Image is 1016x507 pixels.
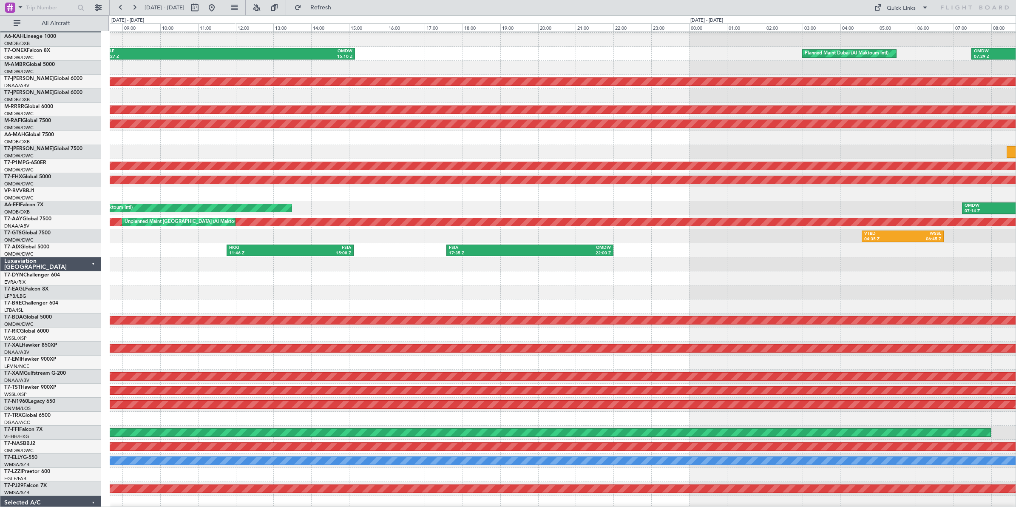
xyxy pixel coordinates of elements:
[4,377,29,384] a: DNAA/ABV
[387,23,425,31] div: 16:00
[4,231,51,236] a: T7-GTSGlobal 7500
[22,20,90,26] span: All Aircraft
[4,104,24,109] span: M-RRRR
[4,329,20,334] span: T7-RIC
[903,231,942,237] div: WSSL
[4,385,56,390] a: T7-TSTHawker 900XP
[273,23,311,31] div: 13:00
[4,118,51,123] a: M-RAFIGlobal 7500
[4,363,29,370] a: LFMN/NCE
[9,17,92,30] button: All Aircraft
[4,153,34,159] a: OMDW/DWC
[4,111,34,117] a: OMDW/DWC
[4,216,23,222] span: T7-AAY
[4,419,30,426] a: DGAA/ACC
[4,132,25,137] span: A6-MAH
[887,4,916,13] div: Quick Links
[4,335,27,342] a: WSSL/XSP
[4,90,82,95] a: T7-[PERSON_NAME]Global 6000
[4,97,30,103] a: OMDB/DXB
[4,245,49,250] a: T7-AIXGlobal 5000
[4,273,23,278] span: T7-DYN
[613,23,651,31] div: 22:00
[4,447,34,454] a: OMDW/DWC
[4,76,82,81] a: T7-[PERSON_NAME]Global 6000
[4,62,55,67] a: M-AMBRGlobal 5000
[4,469,22,474] span: T7-LZZI
[4,287,25,292] span: T7-EAGL
[4,301,58,306] a: T7-BREChallenger 604
[4,357,21,362] span: T7-EMI
[4,90,54,95] span: T7-[PERSON_NAME]
[228,48,353,54] div: OMDW
[236,23,274,31] div: 12:00
[4,427,19,432] span: T7-FFI
[4,216,51,222] a: T7-AAYGlobal 7500
[878,23,916,31] div: 05:00
[4,405,31,412] a: DNMM/LOS
[449,251,530,256] div: 17:35 Z
[4,160,26,165] span: T7-P1MP
[4,181,34,187] a: OMDW/DWC
[4,343,57,348] a: T7-XALHawker 850XP
[111,17,144,24] div: [DATE] - [DATE]
[4,357,56,362] a: T7-EMIHawker 900XP
[4,469,50,474] a: T7-LZZIPraetor 600
[311,23,349,31] div: 14:00
[689,23,727,31] div: 00:00
[4,174,22,179] span: T7-FHX
[26,1,75,14] input: Trip Number
[805,47,888,60] div: Planned Maint Dubai (Al Maktoum Intl)
[651,23,689,31] div: 23:00
[4,68,34,75] a: OMDW/DWC
[4,399,55,404] a: T7-N1960Legacy 650
[803,23,840,31] div: 03:00
[4,54,34,61] a: OMDW/DWC
[974,54,1016,60] div: 07:29 Z
[4,483,23,488] span: T7-PJ29
[198,23,236,31] div: 11:00
[463,23,500,31] div: 18:00
[4,385,21,390] span: T7-TST
[4,399,28,404] span: T7-N1960
[4,273,60,278] a: T7-DYNChallenger 604
[290,251,352,256] div: 15:08 Z
[229,251,290,256] div: 11:46 Z
[4,490,29,496] a: WMSA/SZB
[916,23,954,31] div: 06:00
[122,23,160,31] div: 09:00
[4,321,34,328] a: OMDW/DWC
[840,23,878,31] div: 04:00
[530,245,611,251] div: OMDW
[4,391,27,398] a: WSSL/XSP
[4,223,29,229] a: DNAA/ABV
[4,209,30,215] a: OMDB/DXB
[303,5,339,11] span: Refresh
[4,315,23,320] span: T7-BDA
[576,23,613,31] div: 21:00
[4,76,54,81] span: T7-[PERSON_NAME]
[104,48,228,54] div: EGLF
[4,427,43,432] a: T7-FFIFalcon 7X
[4,188,23,194] span: VP-BVV
[4,433,29,440] a: VHHH/HKG
[4,125,34,131] a: OMDW/DWC
[864,236,903,242] div: 04:35 Z
[4,132,54,137] a: A6-MAHGlobal 7500
[4,441,35,446] a: T7-NASBBJ2
[4,343,22,348] span: T7-XAL
[349,23,387,31] div: 15:00
[4,195,34,201] a: OMDW/DWC
[903,236,942,242] div: 06:45 Z
[4,483,47,488] a: T7-PJ29Falcon 7X
[4,315,52,320] a: T7-BDAGlobal 5000
[425,23,463,31] div: 17:00
[4,455,37,460] a: T7-ELLYG-550
[538,23,576,31] div: 20:00
[690,17,723,24] div: [DATE] - [DATE]
[4,34,56,39] a: A6-KAHLineage 1000
[4,202,43,208] a: A6-EFIFalcon 7X
[4,461,29,468] a: WMSA/SZB
[4,455,23,460] span: T7-ELLY
[4,146,82,151] a: T7-[PERSON_NAME]Global 7500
